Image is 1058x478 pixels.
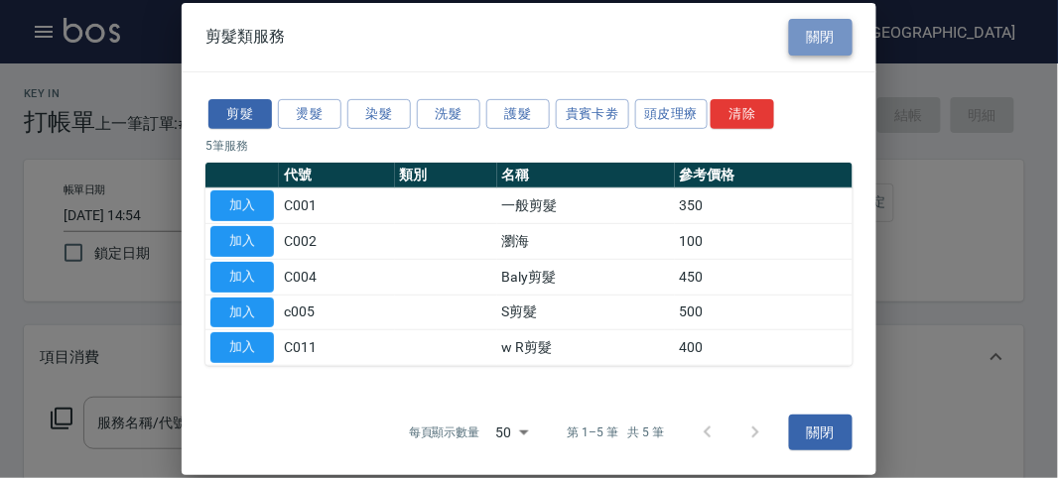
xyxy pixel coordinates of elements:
[210,297,274,327] button: 加入
[347,98,411,129] button: 染髮
[210,226,274,257] button: 加入
[409,423,480,441] p: 每頁顯示數量
[497,188,675,224] td: 一般剪髮
[497,163,675,188] th: 名稱
[205,27,285,47] span: 剪髮類服務
[279,188,395,224] td: C001
[497,295,675,330] td: S剪髮
[395,163,497,188] th: 類別
[279,330,395,366] td: C011
[488,406,536,459] div: 50
[568,423,664,441] p: 第 1–5 筆 共 5 筆
[210,332,274,363] button: 加入
[210,262,274,293] button: 加入
[675,188,853,224] td: 350
[279,223,395,259] td: C002
[417,98,480,129] button: 洗髮
[279,163,395,188] th: 代號
[675,259,853,295] td: 450
[279,259,395,295] td: C004
[497,223,675,259] td: 瀏海
[210,190,274,221] button: 加入
[279,295,395,330] td: c005
[205,137,853,155] p: 5 筆服務
[675,295,853,330] td: 500
[711,98,774,129] button: 清除
[675,223,853,259] td: 100
[208,98,272,129] button: 剪髮
[486,98,550,129] button: 護髮
[635,98,709,129] button: 頭皮理療
[278,98,341,129] button: 燙髮
[675,163,853,188] th: 參考價格
[789,415,853,451] button: 關閉
[556,98,629,129] button: 貴賓卡劵
[675,330,853,366] td: 400
[497,330,675,366] td: w R剪髮
[789,19,853,56] button: 關閉
[497,259,675,295] td: Baly剪髮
